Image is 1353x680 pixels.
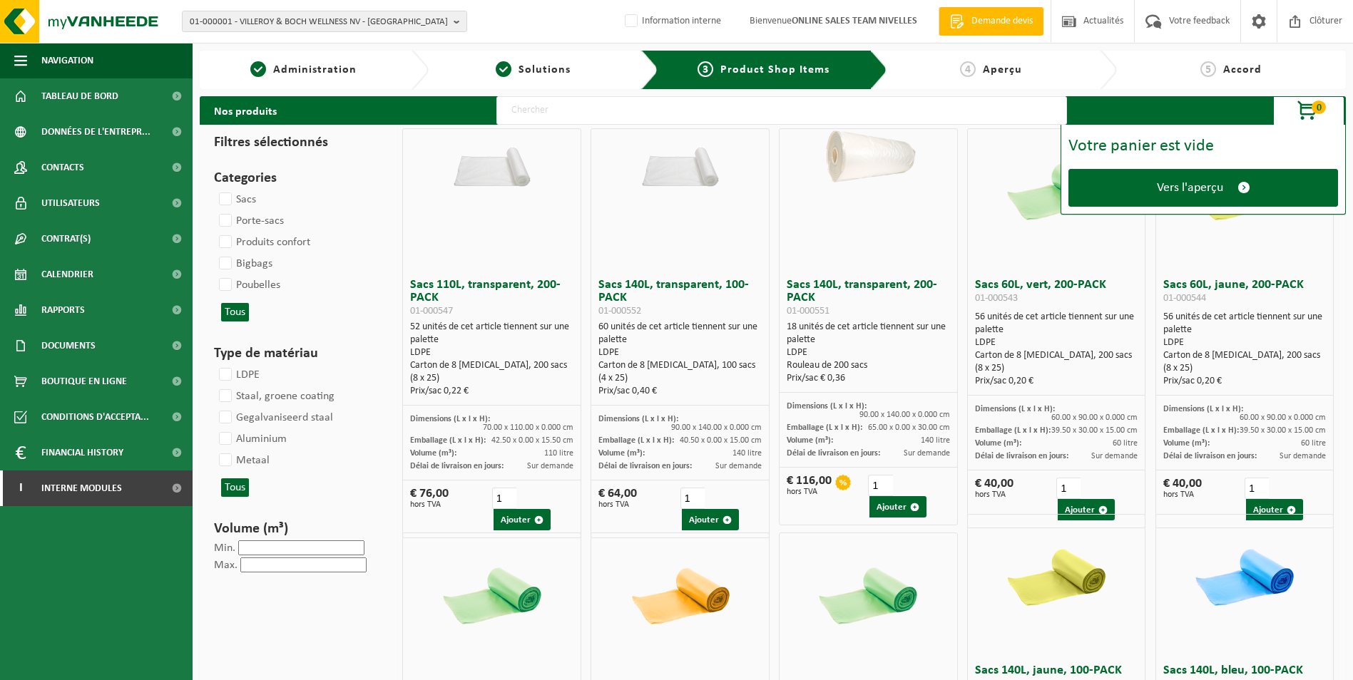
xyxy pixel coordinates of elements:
[200,96,291,125] h2: Nos produits
[787,279,950,317] h3: Sacs 140L, transparent, 200-PACK
[214,560,238,571] label: Max.
[1246,499,1303,520] button: Ajouter
[894,61,1088,78] a: 4Aperçu
[410,385,573,398] div: Prix/sac 0,22 €
[598,436,674,445] span: Emballage (L x l x H):
[598,462,692,470] span: Délai de livraison en jours:
[975,490,1014,499] span: hors TVA
[207,61,400,78] a: 1Administration
[1245,478,1269,499] input: 1
[216,210,284,232] label: Porte-sacs
[214,132,377,153] h3: Filtres sélectionnés
[622,11,721,32] label: Information interne
[732,449,762,458] span: 140 litre
[1280,452,1326,460] span: Sur demande
[1163,426,1239,435] span: Emballage (L x l x H):
[996,515,1117,636] img: 01-000554
[960,61,976,77] span: 4
[1051,426,1138,435] span: 39.50 x 30.00 x 15.00 cm
[1157,180,1223,195] span: Vers l'aperçu
[1163,311,1327,388] div: 56 unités de cet article tiennent sur une palette
[1223,64,1262,76] span: Accord
[921,436,950,445] span: 140 litre
[410,346,573,359] div: LDPE
[1200,61,1216,77] span: 5
[1051,413,1138,422] span: 60.00 x 90.00 x 0.000 cm
[787,321,950,385] div: 18 unités de cet article tiennent sur une palette
[598,359,762,385] div: Carton de 8 [MEDICAL_DATA], 100 sacs (4 x 25)
[975,375,1138,388] div: Prix/sac 0,20 €
[996,129,1117,250] img: 01-000543
[250,61,266,77] span: 1
[787,436,833,445] span: Volume (m³):
[1068,169,1338,207] a: Vers l'aperçu
[41,43,93,78] span: Navigation
[432,533,553,654] img: 01-000548
[216,253,272,274] label: Bigbags
[216,428,287,450] label: Aluminium
[983,64,1022,76] span: Aperçu
[216,274,280,296] label: Poubelles
[975,426,1051,435] span: Emballage (L x l x H):
[1091,452,1138,460] span: Sur demande
[620,533,741,654] img: 01-000549
[720,64,829,76] span: Product Shop Items
[975,349,1138,375] div: Carton de 8 [MEDICAL_DATA], 200 sacs (8 x 25)
[1056,478,1081,499] input: 1
[598,385,762,398] div: Prix/sac 0,40 €
[410,359,573,385] div: Carton de 8 [MEDICAL_DATA], 200 sacs (8 x 25)
[598,488,637,509] div: € 64,00
[787,372,950,385] div: Prix/sac € 0,36
[216,232,310,253] label: Produits confort
[792,16,917,26] strong: ONLINE SALES TEAM NIVELLES
[598,321,762,398] div: 60 unités de cet article tiennent sur une palette
[41,114,150,150] span: Données de l'entrepr...
[527,462,573,470] span: Sur demande
[869,496,926,517] button: Ajouter
[868,475,892,496] input: 1
[1163,349,1327,375] div: Carton de 8 [MEDICAL_DATA], 200 sacs (8 x 25)
[1068,138,1338,155] div: Votre panier est vide
[1163,478,1202,499] div: € 40,00
[807,533,929,654] img: 01-000553
[410,279,573,317] h3: Sacs 110L, transparent, 200-PACK
[41,470,122,506] span: Interne modules
[1163,336,1327,349] div: LDPE
[787,475,832,496] div: € 116,00
[214,343,377,364] h3: Type de matériau
[436,61,629,78] a: 2Solutions
[1240,413,1326,422] span: 60.00 x 90.00 x 0.000 cm
[787,359,950,372] div: Rouleau de 200 sacs
[807,129,929,190] img: 01-000551
[975,311,1138,388] div: 56 unités de cet article tiennent sur une palette
[698,61,713,77] span: 3
[41,435,123,470] span: Financial History
[190,11,448,33] span: 01-000001 - VILLEROY & BOCH WELLNESS NV - [GEOGRAPHIC_DATA]
[868,423,950,432] span: 65.00 x 0.00 x 30.00 cm
[1163,452,1257,460] span: Délai de livraison en jours:
[41,221,91,257] span: Contrat(s)
[519,64,571,76] span: Solutions
[680,488,705,509] input: 1
[975,279,1138,307] h3: Sacs 60L, vert, 200-PACK
[41,150,84,185] span: Contacts
[41,78,118,114] span: Tableau de bord
[216,450,270,471] label: Metaal
[975,405,1055,413] span: Dimensions (L x l x H):
[1163,439,1210,448] span: Volume (m³):
[1273,96,1344,125] button: 0
[1312,101,1326,114] span: 0
[1113,439,1138,448] span: 60 litre
[975,336,1138,349] div: LDPE
[669,61,859,78] a: 3Product Shop Items
[483,423,573,432] span: 70.00 x 110.00 x 0.000 cm
[1058,499,1115,520] button: Ajouter
[182,11,467,32] button: 01-000001 - VILLEROY & BOCH WELLNESS NV - [GEOGRAPHIC_DATA]
[1184,515,1305,636] img: 01-000555
[680,436,762,445] span: 40.50 x 0.00 x 15.00 cm
[715,462,762,470] span: Sur demande
[410,415,490,423] span: Dimensions (L x l x H):
[787,346,950,359] div: LDPE
[1163,279,1327,307] h3: Sacs 60L, jaune, 200-PACK
[939,7,1043,36] a: Demande devis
